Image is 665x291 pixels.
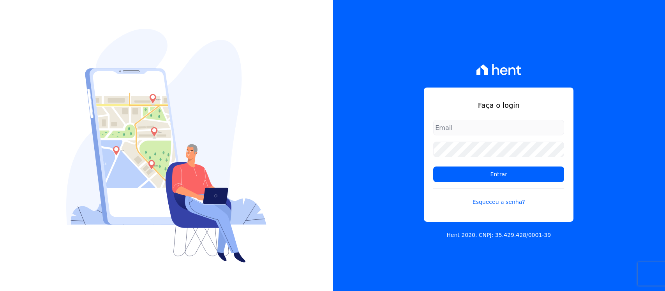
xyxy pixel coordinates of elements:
input: Entrar [433,167,564,182]
a: Esqueceu a senha? [433,188,564,206]
p: Hent 2020. CNPJ: 35.429.428/0001-39 [446,231,551,239]
input: Email [433,120,564,135]
h1: Faça o login [433,100,564,110]
img: Login [66,29,266,263]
